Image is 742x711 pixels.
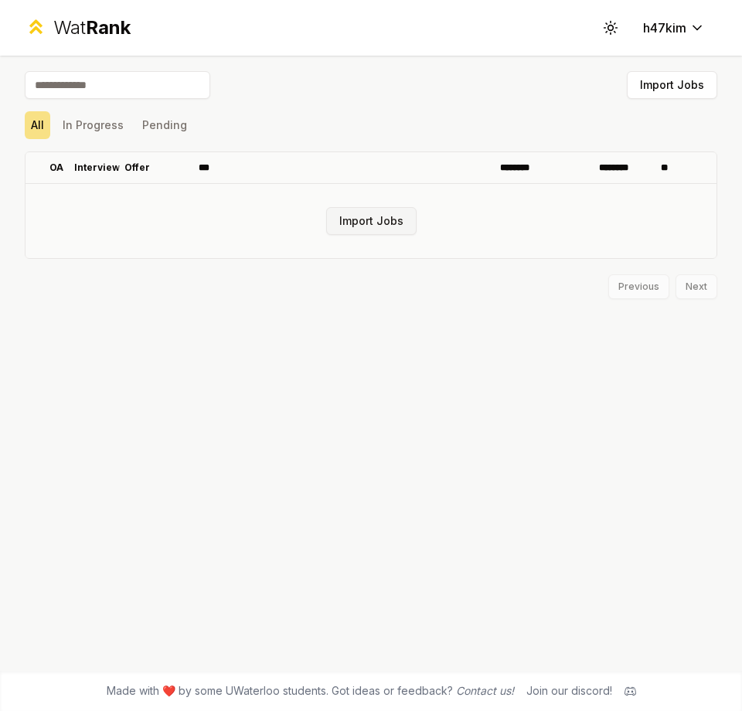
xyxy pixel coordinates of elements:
div: Join our discord! [526,683,612,699]
button: Import Jobs [326,207,417,235]
button: Import Jobs [627,71,717,99]
a: WatRank [25,15,131,40]
p: Offer [124,162,150,174]
button: h47kim [631,14,717,42]
span: Made with ❤️ by some UWaterloo students. Got ideas or feedback? [107,683,514,699]
button: All [25,111,50,139]
p: OA [49,162,63,174]
span: h47kim [643,19,686,37]
span: Rank [86,16,131,39]
button: In Progress [56,111,130,139]
div: Wat [53,15,131,40]
a: Contact us! [456,684,514,697]
p: Interview [74,162,120,174]
button: Pending [136,111,193,139]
